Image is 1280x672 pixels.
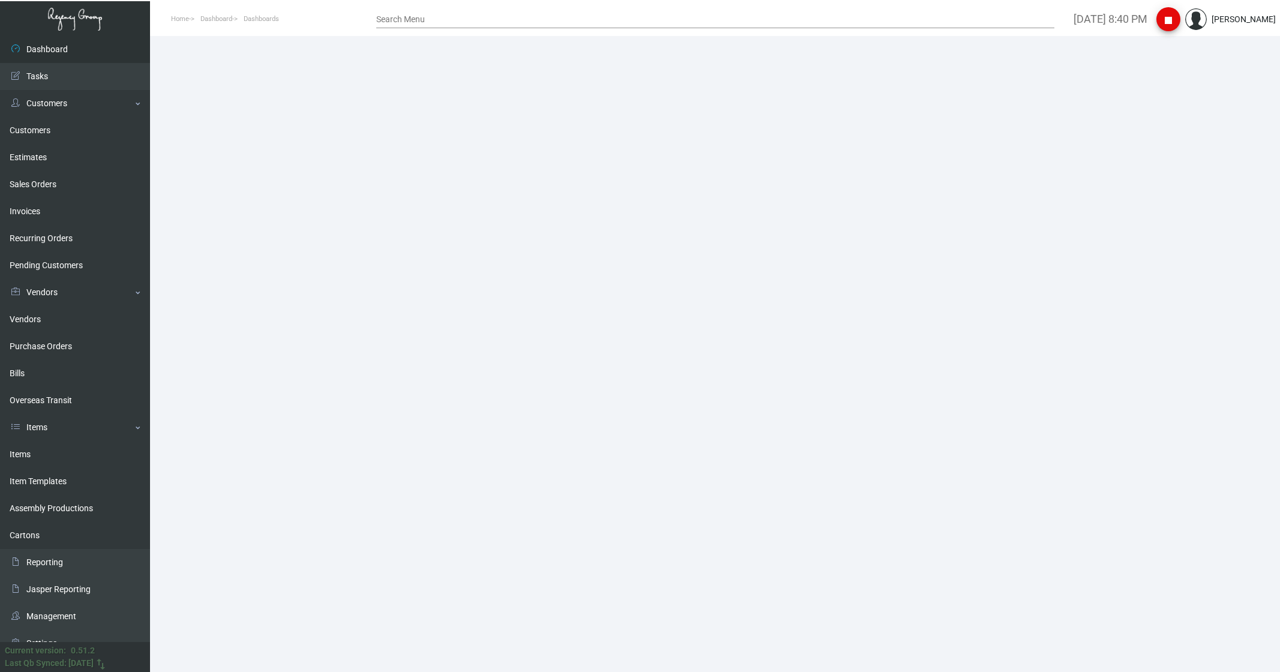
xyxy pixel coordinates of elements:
[1161,13,1176,28] i: stop
[171,15,189,23] span: Home
[1212,13,1276,26] div: [PERSON_NAME]
[5,644,66,657] div: Current version:
[5,657,94,670] div: Last Qb Synced: [DATE]
[200,15,232,23] span: Dashboard
[1074,12,1147,26] label: [DATE] 8:40 PM
[1156,7,1180,31] button: stop
[244,15,279,23] span: Dashboards
[1185,8,1207,30] img: admin@bootstrapmaster.com
[71,644,95,657] div: 0.51.2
